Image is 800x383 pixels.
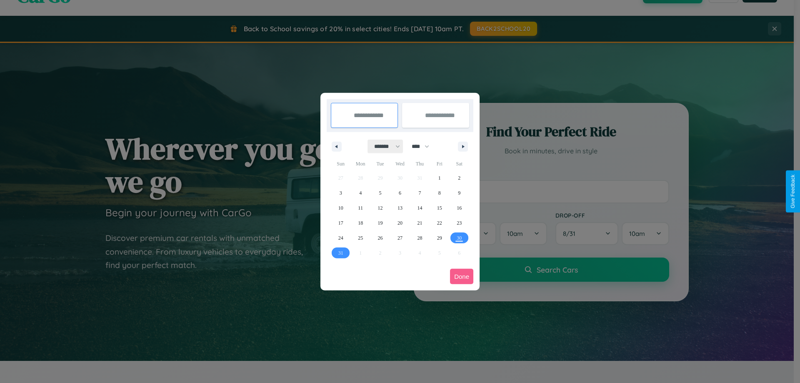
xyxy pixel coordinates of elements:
[450,230,469,245] button: 30
[430,157,449,170] span: Fri
[350,230,370,245] button: 25
[457,230,462,245] span: 30
[417,200,422,215] span: 14
[390,200,410,215] button: 13
[331,185,350,200] button: 3
[457,215,462,230] span: 23
[350,215,370,230] button: 18
[410,157,430,170] span: Thu
[450,185,469,200] button: 9
[450,200,469,215] button: 16
[430,170,449,185] button: 1
[457,200,462,215] span: 16
[350,200,370,215] button: 11
[397,230,402,245] span: 27
[331,230,350,245] button: 24
[418,185,421,200] span: 7
[410,200,430,215] button: 14
[390,215,410,230] button: 20
[331,200,350,215] button: 10
[417,230,422,245] span: 28
[378,215,383,230] span: 19
[338,200,343,215] span: 10
[430,230,449,245] button: 29
[790,175,796,208] div: Give Feedback
[370,185,390,200] button: 5
[370,157,390,170] span: Tue
[397,200,402,215] span: 13
[331,157,350,170] span: Sun
[410,230,430,245] button: 28
[378,200,383,215] span: 12
[390,230,410,245] button: 27
[410,215,430,230] button: 21
[450,269,473,284] button: Done
[450,170,469,185] button: 2
[379,185,382,200] span: 5
[437,230,442,245] span: 29
[399,185,401,200] span: 6
[331,215,350,230] button: 17
[437,215,442,230] span: 22
[358,200,363,215] span: 11
[430,215,449,230] button: 22
[390,157,410,170] span: Wed
[370,200,390,215] button: 12
[458,185,460,200] span: 9
[450,157,469,170] span: Sat
[430,185,449,200] button: 8
[378,230,383,245] span: 26
[450,215,469,230] button: 23
[430,200,449,215] button: 15
[338,215,343,230] span: 17
[397,215,402,230] span: 20
[438,185,441,200] span: 8
[340,185,342,200] span: 3
[410,185,430,200] button: 7
[338,230,343,245] span: 24
[458,170,460,185] span: 2
[331,245,350,260] button: 31
[359,185,362,200] span: 4
[358,230,363,245] span: 25
[370,230,390,245] button: 26
[338,245,343,260] span: 31
[437,200,442,215] span: 15
[350,157,370,170] span: Mon
[370,215,390,230] button: 19
[358,215,363,230] span: 18
[350,185,370,200] button: 4
[417,215,422,230] span: 21
[438,170,441,185] span: 1
[390,185,410,200] button: 6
